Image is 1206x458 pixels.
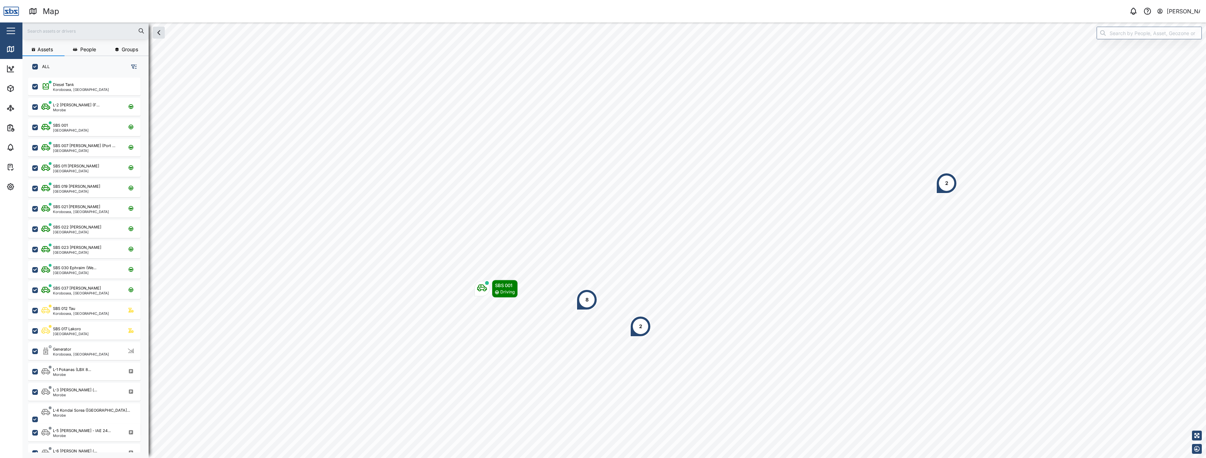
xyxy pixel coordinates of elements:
[18,124,42,132] div: Reports
[53,306,75,312] div: SBS 012 Tau
[53,407,130,413] div: L-4 Kondai Sorea ([GEOGRAPHIC_DATA]...
[18,65,50,73] div: Dashboard
[53,434,111,437] div: Morobe
[53,128,89,132] div: [GEOGRAPHIC_DATA]
[53,169,99,173] div: [GEOGRAPHIC_DATA]
[27,26,144,36] input: Search assets or drivers
[53,251,101,254] div: [GEOGRAPHIC_DATA]
[53,448,97,454] div: L-6 [PERSON_NAME] (...
[1167,7,1200,16] div: [PERSON_NAME]
[53,210,109,213] div: Korobosea, [GEOGRAPHIC_DATA]
[53,312,109,315] div: Korobosea, [GEOGRAPHIC_DATA]
[28,75,148,452] div: grid
[53,204,100,210] div: SBS 021 [PERSON_NAME]
[630,316,651,337] div: Map marker
[53,352,109,356] div: Korobosea, [GEOGRAPHIC_DATA]
[474,280,518,298] div: Map marker
[38,47,53,52] span: Assets
[53,291,109,295] div: Korobosea, [GEOGRAPHIC_DATA]
[18,85,40,92] div: Assets
[43,5,59,18] div: Map
[53,245,101,251] div: SBS 023 [PERSON_NAME]
[639,323,642,330] div: 2
[53,387,97,393] div: L-3 [PERSON_NAME] (...
[576,289,597,310] div: Map marker
[53,224,101,230] div: SBS 022 [PERSON_NAME]
[53,393,97,397] div: Morobe
[53,190,100,193] div: [GEOGRAPHIC_DATA]
[495,282,515,289] div: SBS 001
[1097,27,1202,39] input: Search by People, Asset, Geozone or Place
[53,102,100,108] div: L-2 [PERSON_NAME] (F...
[53,184,100,190] div: SBS 019 [PERSON_NAME]
[53,413,130,417] div: Morobe
[53,326,81,332] div: SBS 017 Lakoro
[53,82,74,88] div: Diesel Tank
[1157,6,1200,16] button: [PERSON_NAME]
[53,143,115,149] div: SBS 007 [PERSON_NAME] (Port ...
[38,64,50,69] label: ALL
[53,285,101,291] div: SBS 037 [PERSON_NAME]
[53,230,101,234] div: [GEOGRAPHIC_DATA]
[53,149,115,152] div: [GEOGRAPHIC_DATA]
[122,47,138,52] span: Groups
[4,4,19,19] img: Main Logo
[22,22,1206,458] canvas: Map
[500,289,515,296] div: Driving
[936,173,957,194] div: Map marker
[18,144,40,151] div: Alarms
[53,373,91,376] div: Morobe
[18,104,35,112] div: Sites
[53,428,111,434] div: L-5 [PERSON_NAME] - IAE 24...
[53,271,96,274] div: [GEOGRAPHIC_DATA]
[53,332,89,336] div: [GEOGRAPHIC_DATA]
[53,265,96,271] div: SBS 030 Ephraim (We...
[53,88,109,91] div: Korobosea, [GEOGRAPHIC_DATA]
[53,367,91,373] div: L-1 Pokanas (LBX 8...
[18,183,43,191] div: Settings
[53,346,71,352] div: Generator
[53,122,68,128] div: SBS 001
[18,163,38,171] div: Tasks
[53,108,100,112] div: Morobe
[585,296,589,304] div: 8
[945,179,948,187] div: 2
[18,45,34,53] div: Map
[80,47,96,52] span: People
[53,163,99,169] div: SBS 011 [PERSON_NAME]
